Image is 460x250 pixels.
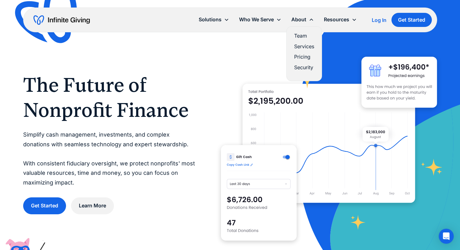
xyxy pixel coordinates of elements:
a: Team [294,32,314,40]
div: Who We Serve [234,13,286,26]
a: Get Started [391,13,432,27]
div: Who We Serve [239,15,274,24]
div: About [286,13,319,26]
div: Log In [372,18,386,23]
a: Log In [372,16,386,24]
p: Simplify cash management, investments, and complex donations with seamless technology and expert ... [23,130,196,188]
div: Open Intercom Messenger [439,229,454,244]
div: Resources [324,15,349,24]
div: Solutions [194,13,234,26]
nav: About [286,26,322,81]
a: Security [294,63,314,72]
h1: The Future of Nonprofit Finance [23,72,196,122]
a: Pricing [294,53,314,61]
a: Learn More [71,197,114,214]
div: About [291,15,306,24]
img: fundraising star [421,159,442,176]
a: Get Started [23,197,66,214]
a: Services [294,42,314,51]
div: Solutions [199,15,222,24]
div: Resources [319,13,362,26]
img: donation software for nonprofits [221,145,297,241]
img: nonprofit donation platform [243,84,415,203]
a: home [33,15,90,25]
